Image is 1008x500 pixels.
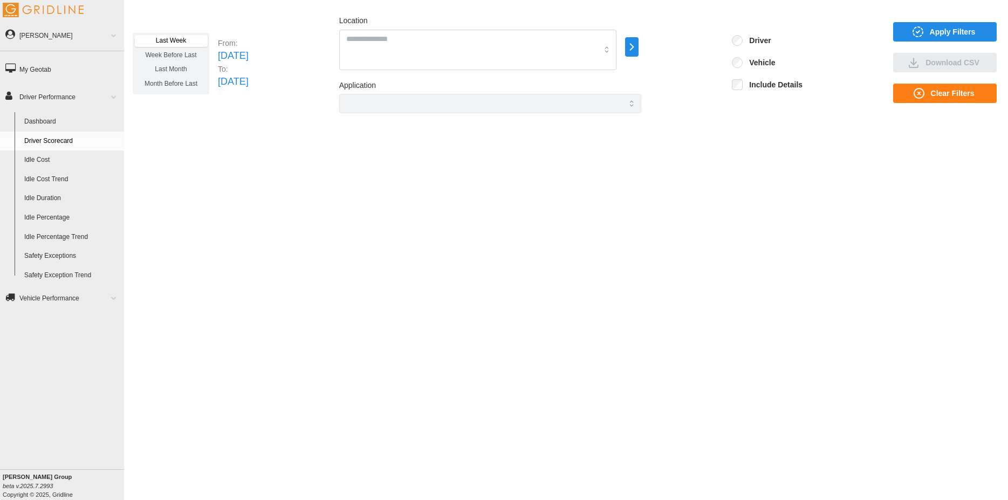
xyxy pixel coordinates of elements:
span: Download CSV [925,53,979,72]
p: From: [218,38,249,49]
button: Clear Filters [893,84,997,103]
span: Clear Filters [931,84,975,102]
a: Driver Scorecard [19,132,124,151]
div: Copyright © 2025, Gridline [3,472,124,499]
img: Gridline [3,3,84,17]
label: Vehicle [743,57,775,68]
button: Download CSV [893,53,997,72]
button: Apply Filters [893,22,997,42]
span: Month Before Last [145,80,197,87]
span: Last Week [156,37,186,44]
a: Dashboard [19,112,124,132]
a: Idle Percentage [19,208,124,228]
span: Last Month [155,65,187,73]
label: Include Details [743,79,803,90]
label: Application [339,80,376,92]
p: [DATE] [218,74,249,90]
a: Idle Cost [19,150,124,170]
label: Location [339,15,368,27]
span: Apply Filters [930,23,976,41]
label: Driver [743,35,771,46]
p: To: [218,64,249,74]
i: beta v.2025.7.2993 [3,483,53,489]
a: Safety Exception Trend [19,266,124,285]
p: [DATE] [218,49,249,64]
a: Safety Exceptions [19,246,124,266]
a: Idle Duration [19,189,124,208]
b: [PERSON_NAME] Group [3,474,72,480]
span: Week Before Last [145,51,196,59]
a: Idle Percentage Trend [19,228,124,247]
a: Idle Cost Trend [19,170,124,189]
